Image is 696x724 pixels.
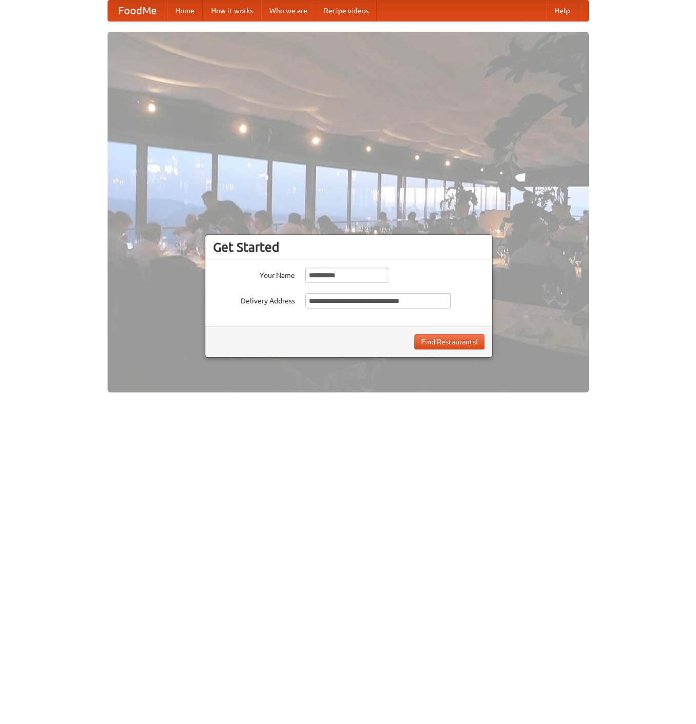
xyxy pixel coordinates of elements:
label: Your Name [213,268,295,280]
a: How it works [203,1,261,21]
h3: Get Started [213,239,484,255]
a: Who we are [261,1,315,21]
a: FoodMe [108,1,167,21]
label: Delivery Address [213,293,295,306]
a: Home [167,1,203,21]
a: Help [546,1,578,21]
a: Recipe videos [315,1,377,21]
button: Find Restaurants! [414,334,484,349]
